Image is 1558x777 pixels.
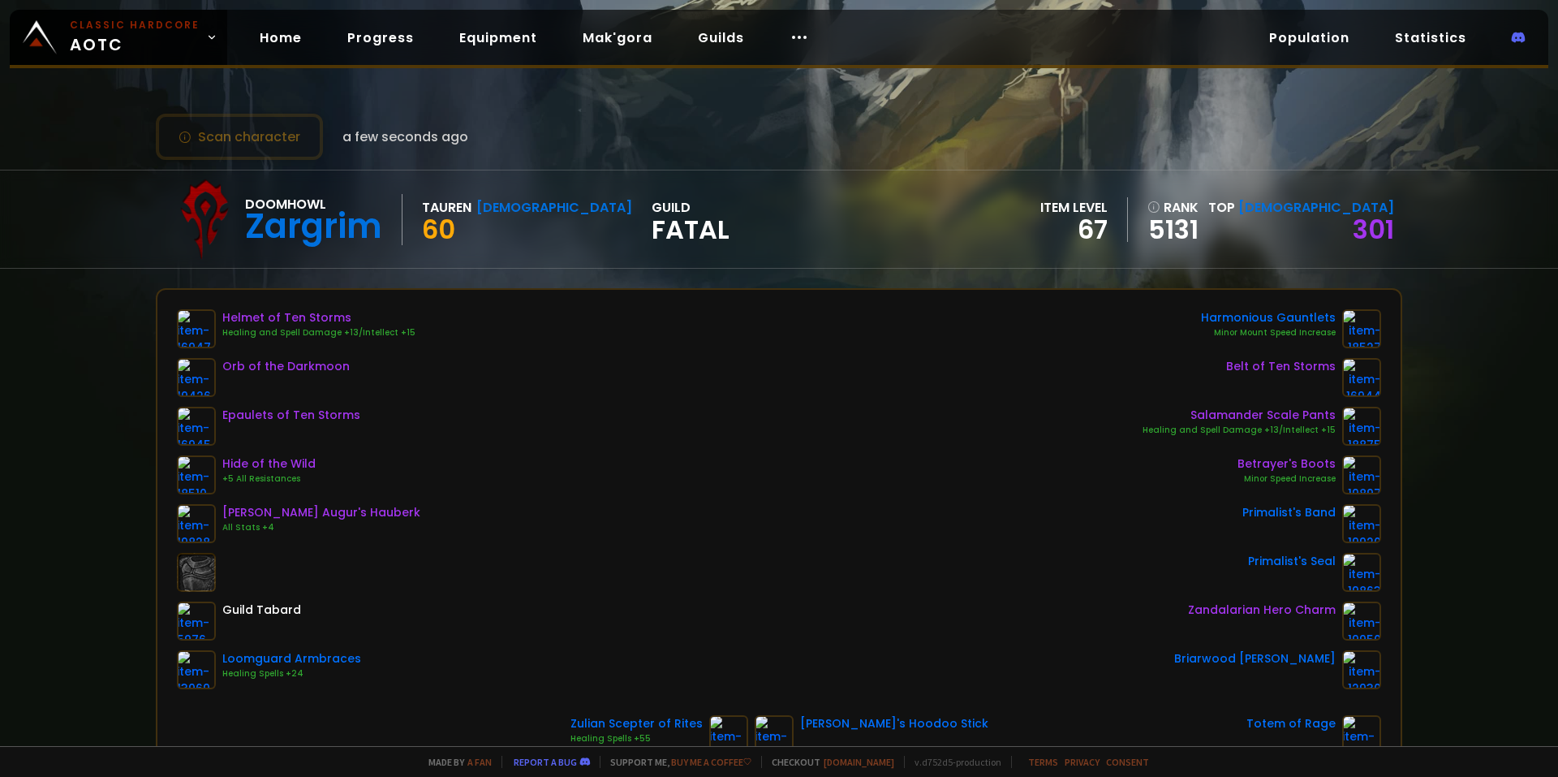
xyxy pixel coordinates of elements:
div: +5 All Resistances [222,473,316,486]
div: Orb of the Darkmoon [222,358,350,375]
div: Belt of Ten Storms [1226,358,1336,375]
div: Zargrim [245,214,382,239]
div: 67 [1040,218,1108,242]
img: item-19828 [177,504,216,543]
a: Home [247,21,315,54]
a: Report a bug [514,756,577,768]
a: Privacy [1065,756,1100,768]
span: Made by [419,756,492,768]
span: 60 [422,211,455,248]
div: Tauren [422,197,471,218]
div: Totem of Rage [1246,715,1336,732]
div: Loomguard Armbraces [222,650,361,667]
img: item-19950 [1342,602,1381,641]
img: item-18527 [1342,309,1381,348]
img: item-12930 [1342,650,1381,689]
img: item-22395 [1342,715,1381,754]
img: item-16944 [1342,358,1381,397]
div: Primalist's Seal [1248,553,1336,570]
img: item-13969 [177,650,216,689]
img: item-22713 [709,715,748,754]
div: Guild Tabard [222,602,301,619]
img: item-16947 [177,309,216,348]
div: Betrayer's Boots [1237,455,1336,473]
div: Healing and Spell Damage +13/Intellect +15 [222,326,415,339]
span: Fatal [652,218,730,242]
div: [PERSON_NAME] Augur's Hauberk [222,504,420,521]
img: item-19863 [1342,553,1381,592]
a: Terms [1028,756,1058,768]
div: guild [652,197,730,242]
a: Mak'gora [570,21,665,54]
div: Healing Spells +55 [570,732,703,745]
div: Doomhowl [245,194,382,214]
div: Zulian Scepter of Rites [570,715,703,732]
span: AOTC [70,18,200,57]
img: item-18510 [177,455,216,494]
img: item-19426 [177,358,216,397]
small: Classic Hardcore [70,18,200,32]
img: item-19897 [1342,455,1381,494]
span: [DEMOGRAPHIC_DATA] [1238,198,1394,217]
a: Classic HardcoreAOTC [10,10,227,65]
a: [DOMAIN_NAME] [824,756,894,768]
div: Healing and Spell Damage +13/Intellect +15 [1143,424,1336,437]
div: rank [1147,197,1199,218]
div: Minor Speed Increase [1237,473,1336,486]
span: a few seconds ago [342,127,468,147]
div: Salamander Scale Pants [1143,407,1336,424]
a: a fan [467,756,492,768]
div: Hide of the Wild [222,455,316,473]
img: item-19920 [1342,504,1381,543]
a: Population [1256,21,1362,54]
div: Primalist's Band [1242,504,1336,521]
div: All Stats +4 [222,521,420,534]
div: Zandalarian Hero Charm [1188,602,1336,619]
div: Harmonious Gauntlets [1201,309,1336,326]
div: item level [1040,197,1108,218]
div: Epaulets of Ten Storms [222,407,360,424]
div: Briarwood [PERSON_NAME] [1174,650,1336,667]
img: item-5976 [177,602,216,641]
a: Guilds [685,21,757,54]
div: Healing Spells +24 [222,667,361,680]
button: Scan character [156,114,323,160]
img: item-19922 [755,715,794,754]
span: Checkout [761,756,894,768]
div: Minor Mount Speed Increase [1201,326,1336,339]
span: Support me, [600,756,751,768]
a: Consent [1106,756,1149,768]
div: [DEMOGRAPHIC_DATA] [476,197,632,218]
a: Equipment [446,21,550,54]
div: Top [1208,197,1394,218]
a: Statistics [1382,21,1479,54]
div: [PERSON_NAME]'s Hoodoo Stick [800,715,988,732]
span: v. d752d5 - production [904,756,1001,768]
a: 301 [1353,211,1394,248]
a: Buy me a coffee [671,756,751,768]
div: Helmet of Ten Storms [222,309,415,326]
img: item-18875 [1342,407,1381,446]
img: item-16945 [177,407,216,446]
a: 5131 [1147,218,1199,242]
a: Progress [334,21,427,54]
